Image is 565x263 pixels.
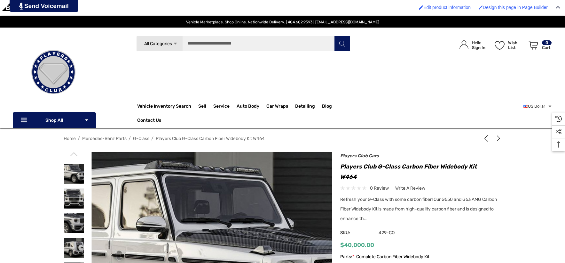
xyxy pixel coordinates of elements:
[495,41,505,50] svg: Wish List
[295,103,315,111] span: Detailing
[133,136,149,141] a: G-Class
[156,136,265,141] a: Players Club G-Class Carbon Fiber Widebody Kit W464
[452,34,489,56] a: Sign in
[137,103,191,111] a: Vehicle Inventory Search
[64,238,84,258] img: Players Club Custom G Wagon Widebody Kit
[70,150,78,158] svg: Go to slide 7 of 7
[20,117,29,124] svg: Icon Line
[266,100,295,113] a: Car Wraps
[472,40,485,45] p: Hello
[84,118,89,122] svg: Icon Arrow Down
[173,41,178,46] svg: Icon Arrow Down
[523,100,552,113] a: USD
[334,36,350,52] button: Search
[237,103,259,111] span: Auto Body
[370,184,389,192] span: 0 review
[459,40,468,49] svg: Icon User Account
[322,103,332,111] a: Blog
[508,40,525,50] p: Wish List
[340,153,379,159] a: Players Club Cars
[555,116,562,122] svg: Recently Viewed
[19,3,23,10] img: PjwhLS0gR2VuZXJhdG9yOiBHcmF2aXQuaW8gLS0+PHN2ZyB4bWxucz0iaHR0cDovL3d3dy53My5vcmcvMjAwMC9zdmciIHhtb...
[340,228,372,237] span: SKU:
[64,136,76,141] a: Home
[475,2,551,13] a: Design this page in Page Builder
[266,103,288,111] span: Car Wraps
[144,41,172,46] span: All Categories
[356,253,429,261] span: Complete Carbon Fiber Widebody Kit
[137,118,161,125] a: Contact Us
[213,100,237,113] a: Service
[372,228,395,237] span: 429-CO
[340,197,497,221] span: Refresh your G-Class with some carbon fiber! Our G550 and G63 AMG Carbon Fiber Widebody Kit is ma...
[64,164,84,184] img: Players Club Custom G Wagon Widebody Kit
[542,40,552,45] p: 0
[492,34,526,56] a: Wish List Wish List
[529,41,538,50] svg: Review Your Cart
[416,2,474,13] a: Edit product information
[472,45,485,50] p: Sign In
[198,100,213,113] a: Sell
[340,161,502,182] h1: Players Club G-Class Carbon Fiber Widebody Kit W464
[64,133,502,144] nav: Breadcrumb
[198,103,206,111] span: Sell
[493,135,502,142] a: Next
[295,100,322,113] a: Detailing
[64,188,84,209] img: Players Club Custom G Wagon Widebody Kit
[423,5,471,10] span: Edit product information
[395,184,425,192] a: Write a Review
[186,20,379,24] span: Vehicle Marketplace. Shop Online. Nationwide Delivery. | 404.602.9593 | [EMAIL_ADDRESS][DOMAIN_NAME]
[395,185,425,191] span: Write a Review
[213,103,230,111] span: Service
[13,112,96,128] p: Shop All
[340,242,374,249] span: $40,000.00
[483,5,548,10] span: Design this page in Page Builder
[526,34,552,59] a: Cart with 0 items
[82,136,127,141] a: Mercedes-Benz Parts
[542,45,552,50] p: Cart
[483,135,492,142] a: Previous
[21,40,85,104] img: Players Club | Cars For Sale
[340,253,502,261] label: Parts:
[64,213,84,233] img: Players Club Custom G Wagon Widebody Kit
[552,141,565,148] svg: Top
[136,36,183,52] a: All Categories Icon Arrow Down Icon Arrow Up
[555,128,562,135] svg: Social Media
[237,100,266,113] a: Auto Body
